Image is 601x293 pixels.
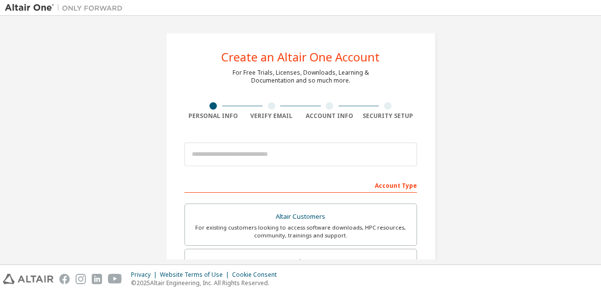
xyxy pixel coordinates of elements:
div: For Free Trials, Licenses, Downloads, Learning & Documentation and so much more. [233,69,369,85]
div: Verify Email [242,112,301,120]
div: Privacy [131,271,160,279]
div: Personal Info [184,112,243,120]
div: For existing customers looking to access software downloads, HPC resources, community, trainings ... [191,224,411,239]
p: © 2025 Altair Engineering, Inc. All Rights Reserved. [131,279,283,287]
div: Create an Altair One Account [221,51,380,63]
div: Altair Customers [191,210,411,224]
img: altair_logo.svg [3,274,53,284]
div: Cookie Consent [232,271,283,279]
div: Account Info [301,112,359,120]
div: Website Terms of Use [160,271,232,279]
img: linkedin.svg [92,274,102,284]
div: Account Type [184,177,417,193]
img: instagram.svg [76,274,86,284]
div: Security Setup [359,112,417,120]
div: Students [191,255,411,269]
img: facebook.svg [59,274,70,284]
img: youtube.svg [108,274,122,284]
img: Altair One [5,3,128,13]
